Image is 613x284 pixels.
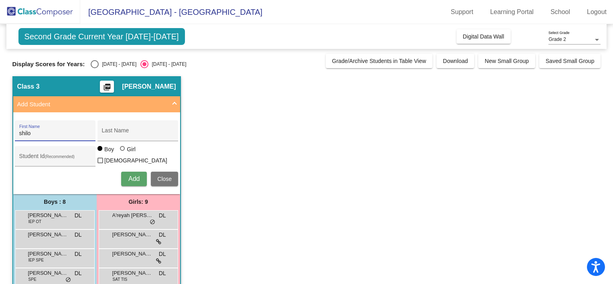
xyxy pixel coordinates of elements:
[436,54,474,68] button: Download
[457,29,511,44] button: Digital Data Wall
[28,257,44,263] span: IEP SPE
[97,194,180,210] div: Girls: 9
[13,96,180,112] mat-expansion-panel-header: Add Student
[113,276,128,282] span: SAT TIS
[91,60,186,68] mat-radio-group: Select an option
[12,61,85,68] span: Display Scores for Years:
[112,250,152,258] span: [PERSON_NAME]
[102,83,112,94] mat-icon: picture_as_pdf
[112,211,152,219] span: A'reyah [PERSON_NAME]
[19,156,91,162] input: Student Id
[28,211,68,219] span: [PERSON_NAME]
[75,250,82,258] span: DL
[157,176,172,182] span: Close
[104,145,114,153] div: Boy
[548,37,566,42] span: Grade 2
[75,231,82,239] span: DL
[102,130,174,137] input: Last Name
[28,219,42,225] span: IEP OT
[581,6,613,18] a: Logout
[151,172,178,186] button: Close
[13,112,180,194] div: Add Student
[28,231,68,239] span: [PERSON_NAME]
[17,83,40,91] span: Class 3
[80,6,262,18] span: [GEOGRAPHIC_DATA] - [GEOGRAPHIC_DATA]
[75,269,82,278] span: DL
[150,219,155,225] span: do_not_disturb_alt
[126,145,136,153] div: Girl
[159,231,166,239] span: DL
[17,100,166,109] mat-panel-title: Add Student
[484,6,540,18] a: Learning Portal
[28,250,68,258] span: [PERSON_NAME]
[128,175,140,182] span: Add
[148,61,186,68] div: [DATE] - [DATE]
[13,194,97,210] div: Boys : 8
[100,81,114,93] button: Print Students Details
[104,156,167,165] span: [DEMOGRAPHIC_DATA]
[326,54,433,68] button: Grade/Archive Students in Table View
[99,61,136,68] div: [DATE] - [DATE]
[332,58,426,64] span: Grade/Archive Students in Table View
[122,83,176,91] span: [PERSON_NAME]
[28,269,68,277] span: [PERSON_NAME]
[28,276,37,282] span: SPE
[159,211,166,220] span: DL
[121,172,147,186] button: Add
[546,58,594,64] span: Saved Small Group
[539,54,601,68] button: Saved Small Group
[112,231,152,239] span: [PERSON_NAME]
[485,58,529,64] span: New Small Group
[544,6,576,18] a: School
[159,250,166,258] span: DL
[112,269,152,277] span: [PERSON_NAME]
[443,58,468,64] span: Download
[75,211,82,220] span: DL
[19,130,91,137] input: First Name
[478,54,535,68] button: New Small Group
[445,6,480,18] a: Support
[463,33,504,40] span: Digital Data Wall
[159,269,166,278] span: DL
[18,28,185,45] span: Second Grade Current Year [DATE]-[DATE]
[65,277,71,283] span: do_not_disturb_alt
